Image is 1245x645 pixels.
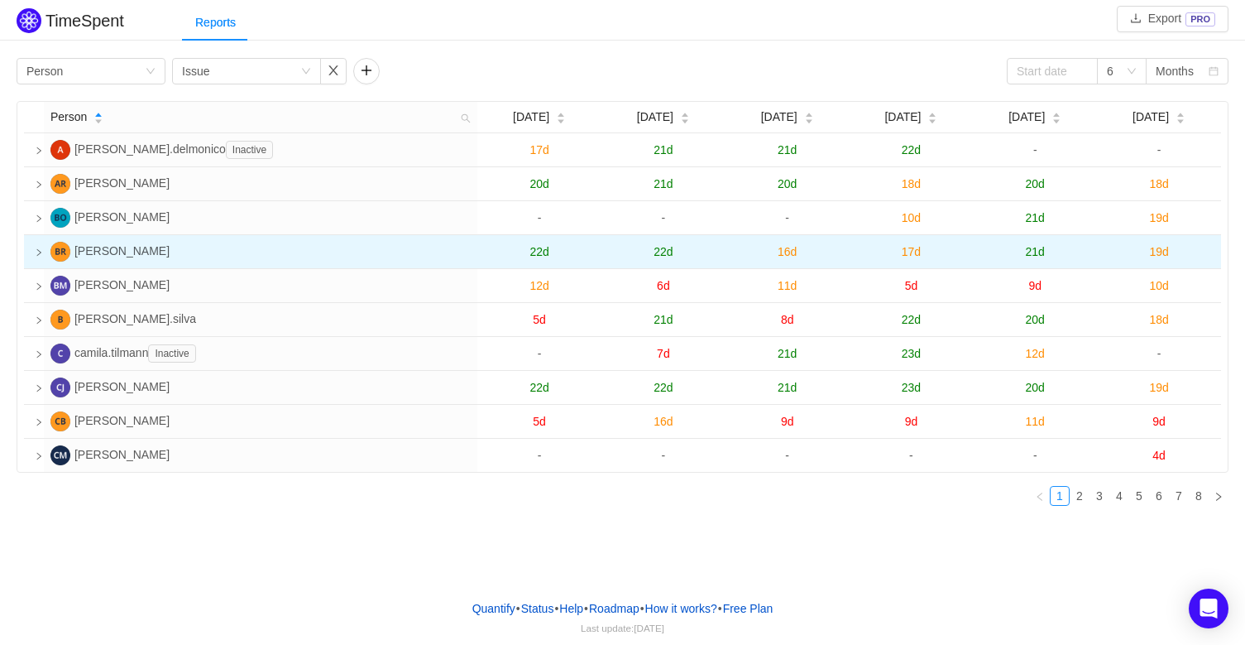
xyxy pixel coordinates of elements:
[35,350,43,359] i: icon: right
[781,313,794,326] span: 8d
[1051,487,1069,505] a: 1
[182,4,249,41] div: Reports
[1132,108,1169,126] span: [DATE]
[637,108,673,126] span: [DATE]
[1035,492,1045,502] i: icon: left
[1189,589,1228,628] div: Open Intercom Messenger
[74,142,280,156] span: [PERSON_NAME].delmonico
[1176,111,1185,116] i: icon: caret-up
[1152,449,1166,462] span: 4d
[557,111,566,116] i: icon: caret-up
[1157,143,1161,156] span: -
[1028,279,1041,292] span: 9d
[1209,66,1219,78] i: icon: calendar
[680,111,689,116] i: icon: caret-up
[45,12,124,30] h2: TimeSpent
[581,623,664,633] span: Last update:
[538,211,542,224] span: -
[1150,487,1168,505] a: 6
[454,102,477,132] i: icon: search
[472,596,516,621] a: Quantify
[902,381,921,394] span: 23d
[146,66,156,78] i: icon: down
[1130,487,1148,505] a: 5
[1026,245,1045,258] span: 21d
[35,282,43,291] i: icon: right
[909,449,913,462] span: -
[533,313,546,326] span: 5d
[94,117,103,122] i: icon: caret-down
[50,276,70,296] img: BM
[35,384,43,392] i: icon: right
[320,58,347,84] button: icon: close
[50,174,70,194] img: AD
[640,602,644,615] span: •
[1149,313,1168,326] span: 18d
[584,602,588,615] span: •
[778,245,797,258] span: 16d
[1176,110,1185,122] div: Sort
[1152,415,1166,428] span: 9d
[781,415,794,428] span: 9d
[778,381,797,394] span: 21d
[884,108,921,126] span: [DATE]
[1008,108,1045,126] span: [DATE]
[529,381,548,394] span: 22d
[1051,110,1061,122] div: Sort
[1117,6,1228,32] button: icon: downloadExportPRO
[778,177,797,190] span: 20d
[558,596,584,621] a: Help
[1026,381,1045,394] span: 20d
[74,346,203,359] span: camila.tilmann
[1209,486,1228,506] li: Next Page
[804,110,814,122] div: Sort
[516,602,520,615] span: •
[1169,486,1189,506] li: 7
[1127,66,1137,78] i: icon: down
[74,244,170,258] span: [PERSON_NAME]
[588,596,640,621] a: Roadmap
[718,602,722,615] span: •
[538,347,542,360] span: -
[1026,347,1045,360] span: 12d
[50,412,70,431] img: CB
[226,141,273,159] span: Inactive
[657,279,670,292] span: 6d
[529,279,548,292] span: 12d
[74,312,196,325] span: [PERSON_NAME].silva
[1026,313,1045,326] span: 20d
[26,59,63,84] div: Person
[662,449,666,462] span: -
[1026,211,1045,224] span: 21d
[513,108,549,126] span: [DATE]
[662,211,666,224] span: -
[1156,59,1194,84] div: Months
[1157,347,1161,360] span: -
[804,117,813,122] i: icon: caret-down
[1033,449,1037,462] span: -
[902,211,921,224] span: 10d
[654,381,673,394] span: 22d
[50,108,87,126] span: Person
[657,347,670,360] span: 7d
[1090,487,1109,505] a: 3
[680,110,690,122] div: Sort
[785,211,789,224] span: -
[35,214,43,223] i: icon: right
[182,59,209,84] div: Issue
[804,111,813,116] i: icon: caret-up
[50,310,70,330] img: B
[654,313,673,326] span: 21d
[1110,487,1128,505] a: 4
[1214,492,1223,502] i: icon: right
[761,108,797,126] span: [DATE]
[35,316,43,325] i: icon: right
[1149,486,1169,506] li: 6
[1070,486,1089,506] li: 2
[722,596,774,621] button: Free Plan
[74,448,170,461] span: [PERSON_NAME]
[1052,111,1061,116] i: icon: caret-up
[74,414,170,427] span: [PERSON_NAME]
[778,347,797,360] span: 21d
[1149,279,1168,292] span: 10d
